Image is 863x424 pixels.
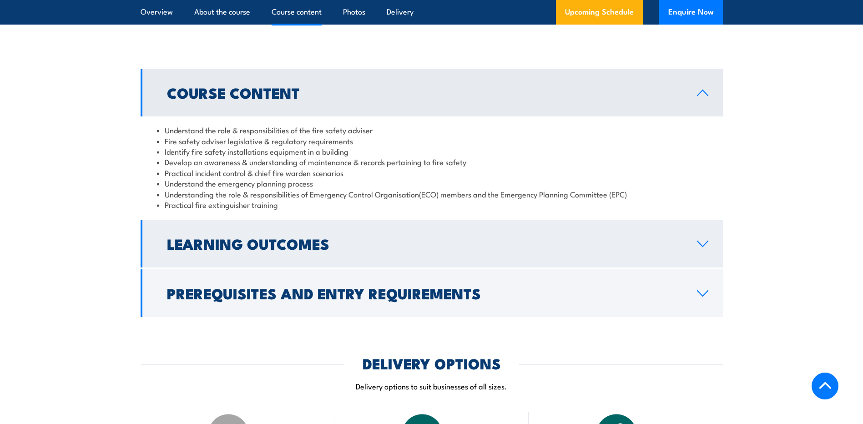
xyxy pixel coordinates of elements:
[141,69,723,116] a: Course Content
[157,125,707,135] li: Understand the role & responsibilities of the fire safety adviser
[157,167,707,178] li: Practical incident control & chief fire warden scenarios
[141,381,723,391] p: Delivery options to suit businesses of all sizes.
[157,189,707,199] li: Understanding the role & responsibilities of Emergency Control Organisation(ECO) members and the ...
[167,237,682,250] h2: Learning Outcomes
[157,178,707,188] li: Understand the emergency planning process
[141,220,723,268] a: Learning Outcomes
[167,86,682,99] h2: Course Content
[141,269,723,317] a: Prerequisites and Entry Requirements
[363,357,501,369] h2: DELIVERY OPTIONS
[167,287,682,299] h2: Prerequisites and Entry Requirements
[157,136,707,146] li: Fire safety adviser legislative & regulatory requirements
[157,156,707,167] li: Develop an awareness & understanding of maintenance & records pertaining to fire safety
[157,146,707,156] li: Identify fire safety installations equipment in a building
[157,199,707,210] li: Practical fire extinguisher training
